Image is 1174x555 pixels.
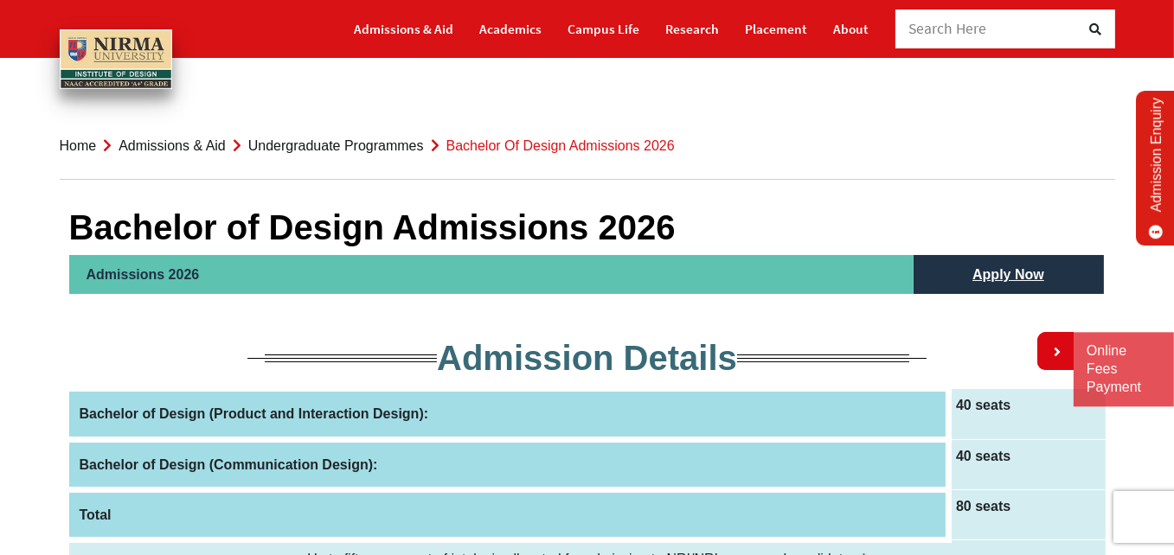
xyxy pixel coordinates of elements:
th: Bachelor of Design (Product and Interaction Design): [69,389,949,439]
a: Admissions & Aid [119,138,226,153]
a: Undergraduate Programmes [248,138,424,153]
img: main_logo [60,29,172,89]
span: Bachelor of Design Admissions 2026 [446,138,675,153]
a: About [834,14,869,44]
a: Home [60,138,97,153]
a: Research [666,14,720,44]
td: 80 seats [949,489,1106,539]
a: Online Fees Payment [1087,342,1161,396]
span: Admission Details [437,339,737,377]
a: Academics [480,14,542,44]
h2: Admissions 2026 [69,255,914,294]
nav: breadcrumb [60,112,1115,180]
td: 40 seats [949,389,1106,439]
span: Search Here [909,19,988,38]
a: Apply Now [955,255,1062,294]
a: Campus Life [568,14,640,44]
h1: Bachelor of Design Admissions 2026 [69,207,1106,248]
td: 40 seats [949,439,1106,489]
th: Total [69,489,949,539]
th: Bachelor of Design (Communication Design): [69,439,949,489]
a: Placement [746,14,808,44]
a: Admissions & Aid [355,14,454,44]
